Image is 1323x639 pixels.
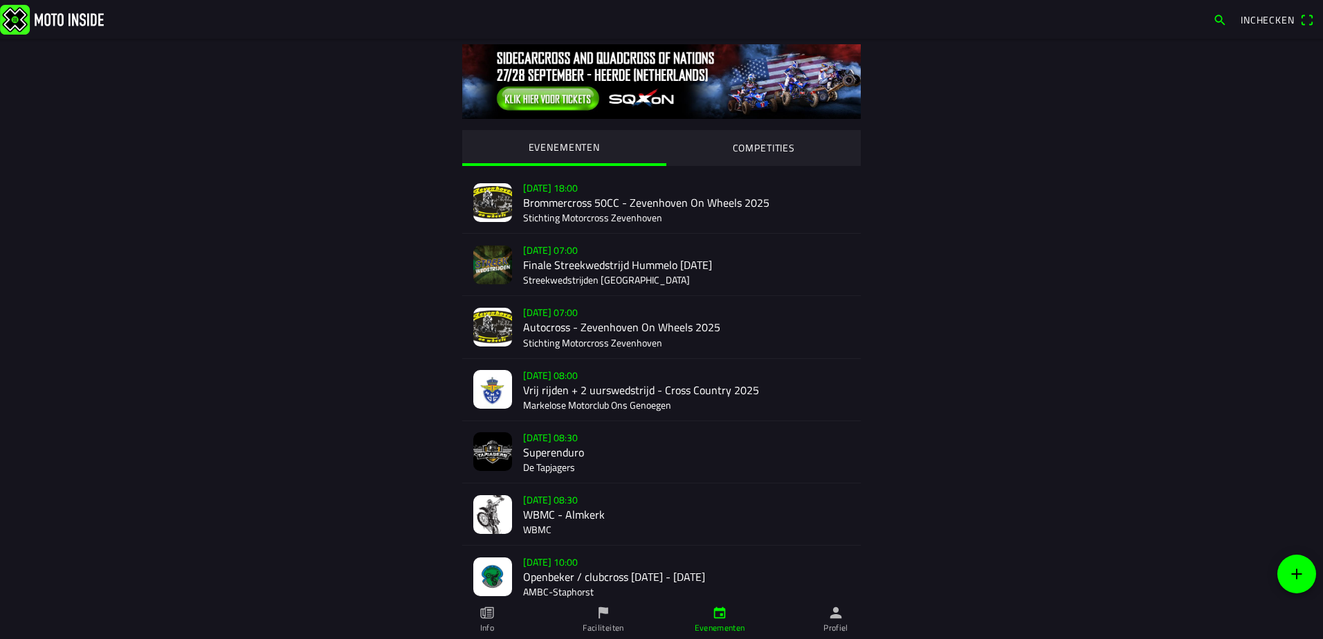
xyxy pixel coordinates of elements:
[462,421,861,483] a: [DATE] 08:30SuperenduroDe Tapjagers
[823,622,848,634] ion-label: Profiel
[695,622,745,634] ion-label: Evenementen
[1241,12,1295,27] span: Inchecken
[666,130,861,166] ion-segment-button: COMPETITIES
[583,622,623,634] ion-label: Faciliteiten
[473,432,512,471] img: FPyWlcerzEXqUMuL5hjUx9yJ6WAfvQJe4uFRXTbk.jpg
[473,370,512,409] img: UByebBRfVoKeJdfrrfejYaKoJ9nquzzw8nymcseR.jpeg
[1234,8,1320,31] a: Incheckenqr scanner
[473,183,512,222] img: ZWpMevB2HtM9PSRG0DOL5BeeSKRJMujE3mbAFX0B.jpg
[828,605,843,620] ion-icon: person
[1288,566,1305,582] ion-icon: add
[473,246,512,284] img: t43s2WqnjlnlfEGJ3rGH5nYLUnlJyGok87YEz3RR.jpg
[473,495,512,534] img: f91Uln4Ii9NDc1fngFZXG5WgZ3IMbtQLaCnbtbu0.jpg
[1206,8,1234,31] a: search
[480,622,494,634] ion-label: Info
[462,44,861,119] img: 0tIKNvXMbOBQGQ39g5GyH2eKrZ0ImZcyIMR2rZNf.jpg
[462,546,861,608] a: [DATE] 10:00Openbeker / clubcross [DATE] - [DATE]AMBC-Staphorst
[462,130,666,166] ion-segment-button: EVENEMENTEN
[473,308,512,346] img: mBcQMagLMxzNEVoW9kWH8RIERBgDR7O2pMCJ3QD2.jpg
[480,605,495,620] ion-icon: paper
[462,483,861,546] a: [DATE] 08:30WBMC - AlmkerkWBMC
[462,359,861,421] a: [DATE] 08:00Vrij rijden + 2 uurswedstrijd - Cross Country 2025Markelose Motorclub Ons Genoegen
[462,234,861,296] a: [DATE] 07:00Finale Streekwedstrijd Hummelo [DATE]Streekwedstrijden [GEOGRAPHIC_DATA]
[462,172,861,234] a: [DATE] 18:00Brommercross 50CC - Zevenhoven On Wheels 2025Stichting Motorcross Zevenhoven
[596,605,611,620] ion-icon: flag
[462,296,861,358] a: [DATE] 07:00Autocross - Zevenhoven On Wheels 2025Stichting Motorcross Zevenhoven
[712,605,727,620] ion-icon: calendar
[473,557,512,596] img: LHdt34qjO8I1ikqy75xviT6zvODe0JOmFLV3W9KQ.jpeg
